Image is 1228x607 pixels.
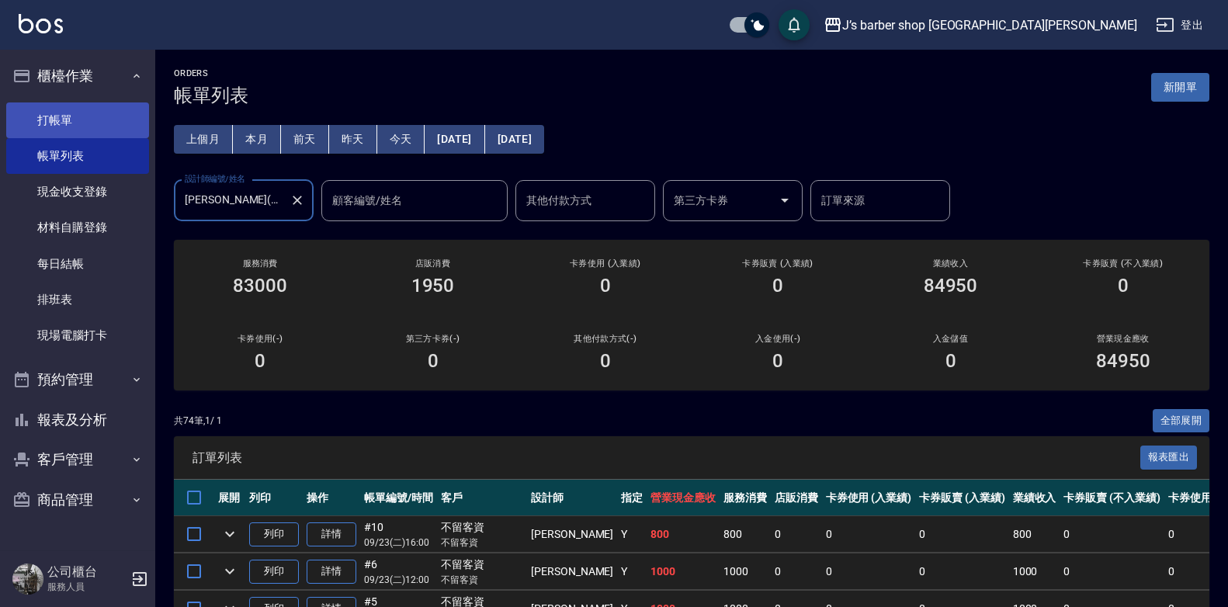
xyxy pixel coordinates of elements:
td: 0 [915,553,1009,590]
td: #10 [360,516,437,553]
button: 前天 [281,125,329,154]
td: 0 [771,553,822,590]
button: save [779,9,810,40]
label: 設計師編號/姓名 [185,173,245,185]
td: [PERSON_NAME] [527,516,617,553]
button: 報表及分析 [6,400,149,440]
h2: 卡券販賣 (入業績) [710,258,845,269]
a: 每日結帳 [6,246,149,282]
h3: 84950 [1096,350,1150,372]
img: Person [12,564,43,595]
button: 昨天 [329,125,377,154]
a: 詳情 [307,522,356,546]
button: 預約管理 [6,359,149,400]
th: 業績收入 [1009,480,1060,516]
a: 現場電腦打卡 [6,317,149,353]
a: 詳情 [307,560,356,584]
h3: 服務消費 [193,258,328,269]
h3: 0 [945,350,956,372]
img: Logo [19,14,63,33]
button: Open [772,188,797,213]
h3: 0 [772,275,783,297]
th: 客戶 [437,480,527,516]
td: 1000 [720,553,771,590]
div: 不留客資 [441,557,523,573]
button: J’s barber shop [GEOGRAPHIC_DATA][PERSON_NAME] [817,9,1143,41]
div: J’s barber shop [GEOGRAPHIC_DATA][PERSON_NAME] [842,16,1137,35]
button: expand row [218,560,241,583]
button: 今天 [377,125,425,154]
th: 服務消費 [720,480,771,516]
button: 商品管理 [6,480,149,520]
td: Y [617,516,647,553]
button: 客戶管理 [6,439,149,480]
a: 打帳單 [6,102,149,138]
th: 操作 [303,480,360,516]
p: 服務人員 [47,580,127,594]
h3: 83000 [233,275,287,297]
h3: 0 [600,350,611,372]
th: 指定 [617,480,647,516]
td: 0 [915,516,1009,553]
h2: 第三方卡券(-) [365,334,500,344]
td: 800 [647,516,720,553]
th: 帳單編號/時間 [360,480,437,516]
p: 不留客資 [441,573,523,587]
button: 全部展開 [1153,409,1210,433]
h2: 業績收入 [883,258,1018,269]
td: 800 [1009,516,1060,553]
h3: 0 [428,350,439,372]
th: 展開 [214,480,245,516]
h2: 營業現金應收 [1056,334,1191,344]
td: #6 [360,553,437,590]
button: expand row [218,522,241,546]
th: 店販消費 [771,480,822,516]
button: 報表匯出 [1140,446,1198,470]
p: 09/23 (二) 16:00 [364,536,433,550]
a: 報表匯出 [1140,449,1198,464]
td: 0 [1164,553,1228,590]
p: 不留客資 [441,536,523,550]
div: 不留客資 [441,519,523,536]
th: 營業現金應收 [647,480,720,516]
button: 新開單 [1151,73,1209,102]
h2: 入金使用(-) [710,334,845,344]
td: 0 [1060,516,1164,553]
button: 列印 [249,560,299,584]
button: 本月 [233,125,281,154]
h2: 卡券使用(-) [193,334,328,344]
h2: 入金儲值 [883,334,1018,344]
h2: 店販消費 [365,258,500,269]
h2: 卡券使用 (入業績) [538,258,673,269]
td: 0 [771,516,822,553]
h3: 1950 [411,275,455,297]
h3: 0 [255,350,265,372]
th: 卡券販賣 (入業績) [915,480,1009,516]
h2: ORDERS [174,68,248,78]
h2: 卡券販賣 (不入業績) [1056,258,1191,269]
th: 設計師 [527,480,617,516]
th: 列印 [245,480,303,516]
button: [DATE] [425,125,484,154]
h3: 帳單列表 [174,85,248,106]
button: [DATE] [485,125,544,154]
button: 上個月 [174,125,233,154]
td: 0 [1060,553,1164,590]
h2: 其他付款方式(-) [538,334,673,344]
td: [PERSON_NAME] [527,553,617,590]
td: Y [617,553,647,590]
td: 1000 [647,553,720,590]
h3: 0 [772,350,783,372]
a: 帳單列表 [6,138,149,174]
span: 訂單列表 [193,450,1140,466]
h5: 公司櫃台 [47,564,127,580]
th: 卡券使用(-) [1164,480,1228,516]
button: 列印 [249,522,299,546]
td: 1000 [1009,553,1060,590]
a: 現金收支登錄 [6,174,149,210]
h3: 0 [1118,275,1129,297]
a: 新開單 [1151,79,1209,94]
td: 0 [822,516,916,553]
th: 卡券販賣 (不入業績) [1060,480,1164,516]
h3: 84950 [924,275,978,297]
